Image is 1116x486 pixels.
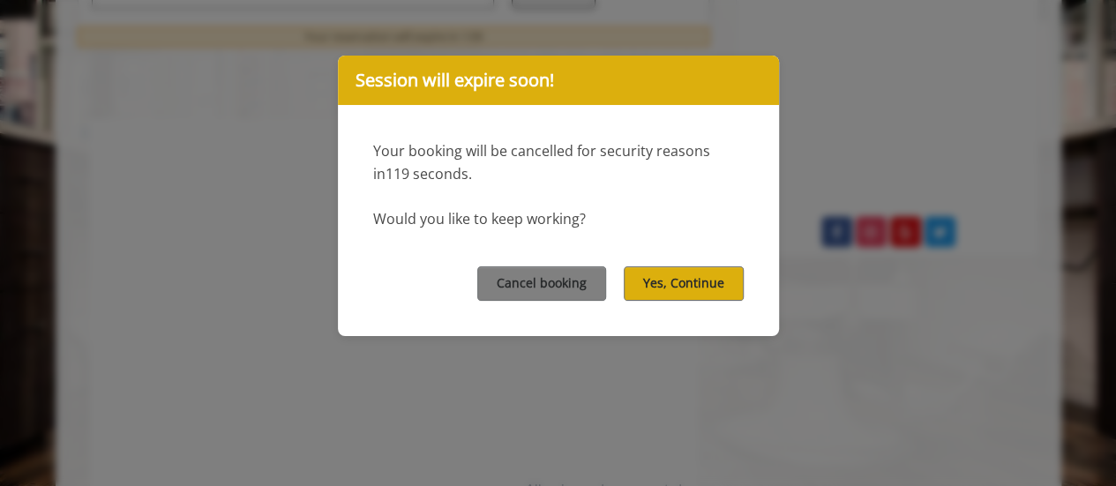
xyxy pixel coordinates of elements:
[436,362,592,377] label: All major cards are accepted
[477,377,513,399] img: Mastercard
[461,164,472,183] span: s.
[386,164,472,183] span: 119 second
[624,266,744,301] button: Yes, Continue
[338,56,779,105] div: Session will expire soon!
[477,266,606,301] button: Cancel booking
[516,377,552,399] img: Discover
[338,105,779,230] div: Your booking will be cancelled for security reasons in Would you like to keep working?
[438,377,475,399] img: Visa
[556,377,592,399] img: American Express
